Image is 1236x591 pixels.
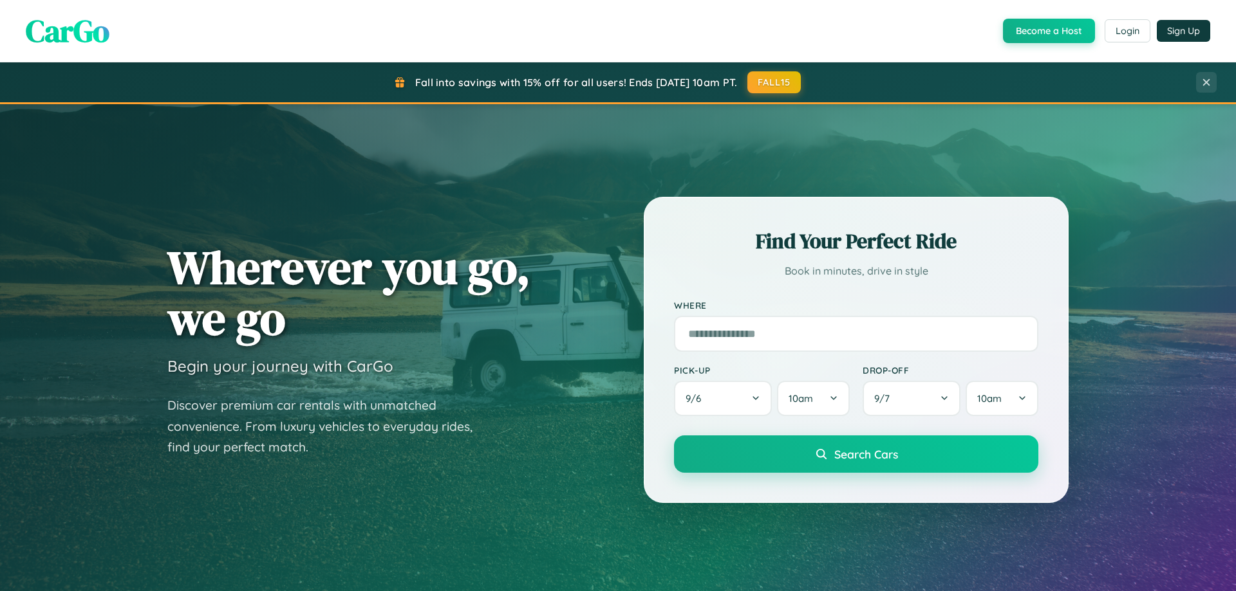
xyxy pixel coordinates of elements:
[167,242,530,343] h1: Wherever you go, we go
[26,10,109,52] span: CarGo
[674,227,1038,255] h2: Find Your Perfect Ride
[167,395,489,458] p: Discover premium car rentals with unmatched convenience. From luxury vehicles to everyday rides, ...
[863,365,1038,376] label: Drop-off
[686,392,707,405] span: 9 / 6
[167,356,393,376] h3: Begin your journey with CarGo
[874,392,896,405] span: 9 / 7
[834,447,898,461] span: Search Cars
[863,381,960,416] button: 9/7
[789,392,813,405] span: 10am
[674,262,1038,280] p: Book in minutes, drive in style
[415,76,738,89] span: Fall into savings with 15% off for all users! Ends [DATE] 10am PT.
[747,71,801,93] button: FALL15
[674,435,1038,473] button: Search Cars
[1003,19,1095,43] button: Become a Host
[977,392,1002,405] span: 10am
[1105,19,1150,42] button: Login
[777,381,850,416] button: 10am
[966,381,1038,416] button: 10am
[674,381,772,416] button: 9/6
[674,300,1038,311] label: Where
[674,365,850,376] label: Pick-up
[1157,20,1210,42] button: Sign Up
